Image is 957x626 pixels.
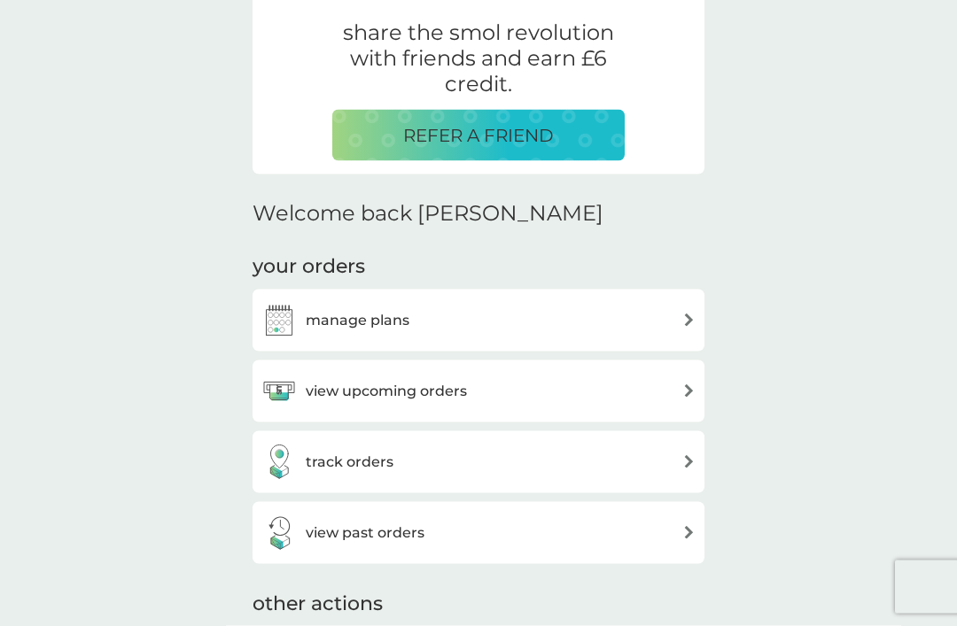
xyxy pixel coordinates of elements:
[403,121,554,150] p: REFER A FRIEND
[682,384,696,398] img: arrow right
[306,309,409,332] h3: manage plans
[306,522,424,545] h3: view past orders
[253,591,383,618] h3: other actions
[682,526,696,539] img: arrow right
[332,20,625,97] p: share the smol revolution with friends and earn £6 credit.
[306,380,467,403] h3: view upcoming orders
[306,451,393,474] h3: track orders
[253,253,365,281] h3: your orders
[682,313,696,327] img: arrow right
[253,201,603,227] h2: Welcome back [PERSON_NAME]
[332,110,625,161] button: REFER A FRIEND
[682,455,696,468] img: arrow right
